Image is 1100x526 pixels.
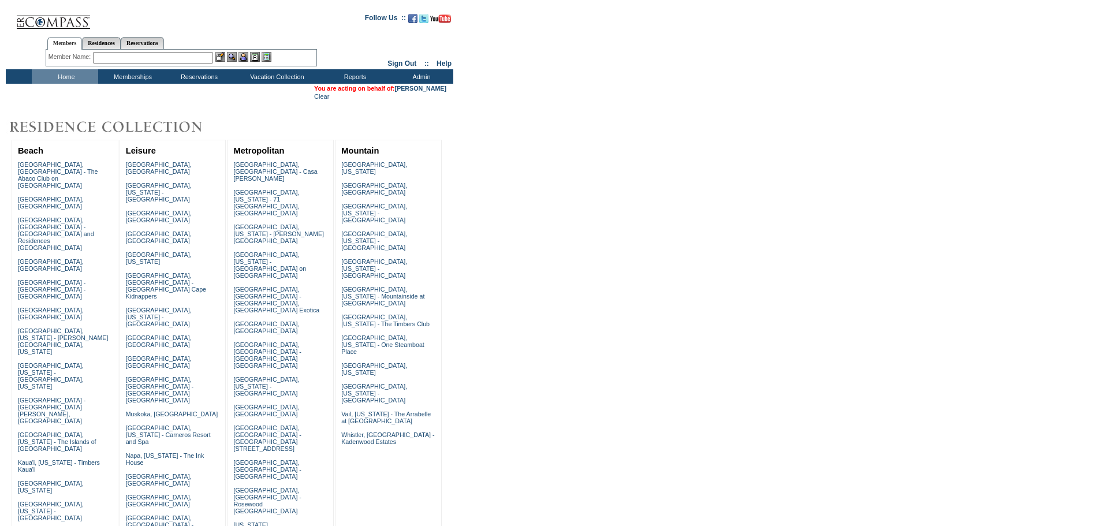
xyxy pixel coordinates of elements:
[408,14,417,23] img: Become our fan on Facebook
[341,203,407,223] a: [GEOGRAPHIC_DATA], [US_STATE] - [GEOGRAPHIC_DATA]
[18,196,84,210] a: [GEOGRAPHIC_DATA], [GEOGRAPHIC_DATA]
[262,52,271,62] img: b_calculator.gif
[341,314,430,327] a: [GEOGRAPHIC_DATA], [US_STATE] - The Timbers Club
[18,397,85,424] a: [GEOGRAPHIC_DATA] - [GEOGRAPHIC_DATA][PERSON_NAME], [GEOGRAPHIC_DATA]
[341,411,431,424] a: Vail, [US_STATE] - The Arrabelle at [GEOGRAPHIC_DATA]
[314,85,446,92] span: You are acting on behalf of:
[233,487,301,514] a: [GEOGRAPHIC_DATA], [GEOGRAPHIC_DATA] - Rosewood [GEOGRAPHIC_DATA]
[6,115,231,139] img: Destinations by Exclusive Resorts
[365,13,406,27] td: Follow Us ::
[82,37,121,49] a: Residences
[437,59,452,68] a: Help
[233,376,299,397] a: [GEOGRAPHIC_DATA], [US_STATE] - [GEOGRAPHIC_DATA]
[395,85,446,92] a: [PERSON_NAME]
[341,431,434,445] a: Whistler, [GEOGRAPHIC_DATA] - Kadenwood Estates
[18,501,84,521] a: [GEOGRAPHIC_DATA], [US_STATE] - [GEOGRAPHIC_DATA]
[341,258,407,279] a: [GEOGRAPHIC_DATA], [US_STATE] - [GEOGRAPHIC_DATA]
[126,307,192,327] a: [GEOGRAPHIC_DATA], [US_STATE] - [GEOGRAPHIC_DATA]
[47,37,83,50] a: Members
[18,146,43,155] a: Beach
[126,494,192,508] a: [GEOGRAPHIC_DATA], [GEOGRAPHIC_DATA]
[341,161,407,175] a: [GEOGRAPHIC_DATA], [US_STATE]
[341,334,424,355] a: [GEOGRAPHIC_DATA], [US_STATE] - One Steamboat Place
[341,383,407,404] a: [GEOGRAPHIC_DATA], [US_STATE] - [GEOGRAPHIC_DATA]
[233,341,301,369] a: [GEOGRAPHIC_DATA], [GEOGRAPHIC_DATA] - [GEOGRAPHIC_DATA] [GEOGRAPHIC_DATA]
[18,307,84,320] a: [GEOGRAPHIC_DATA], [GEOGRAPHIC_DATA]
[126,334,192,348] a: [GEOGRAPHIC_DATA], [GEOGRAPHIC_DATA]
[126,272,206,300] a: [GEOGRAPHIC_DATA], [GEOGRAPHIC_DATA] - [GEOGRAPHIC_DATA] Cape Kidnappers
[126,411,218,417] a: Muskoka, [GEOGRAPHIC_DATA]
[314,93,329,100] a: Clear
[233,146,284,155] a: Metropolitan
[408,17,417,24] a: Become our fan on Facebook
[341,230,407,251] a: [GEOGRAPHIC_DATA], [US_STATE] - [GEOGRAPHIC_DATA]
[341,286,424,307] a: [GEOGRAPHIC_DATA], [US_STATE] - Mountainside at [GEOGRAPHIC_DATA]
[430,14,451,23] img: Subscribe to our YouTube Channel
[32,69,98,84] td: Home
[126,230,192,244] a: [GEOGRAPHIC_DATA], [GEOGRAPHIC_DATA]
[18,431,96,452] a: [GEOGRAPHIC_DATA], [US_STATE] - The Islands of [GEOGRAPHIC_DATA]
[18,217,94,251] a: [GEOGRAPHIC_DATA], [GEOGRAPHIC_DATA] - [GEOGRAPHIC_DATA] and Residences [GEOGRAPHIC_DATA]
[430,17,451,24] a: Subscribe to our YouTube Channel
[126,182,192,203] a: [GEOGRAPHIC_DATA], [US_STATE] - [GEOGRAPHIC_DATA]
[18,362,84,390] a: [GEOGRAPHIC_DATA], [US_STATE] - [GEOGRAPHIC_DATA], [US_STATE]
[121,37,164,49] a: Reservations
[126,251,192,265] a: [GEOGRAPHIC_DATA], [US_STATE]
[98,69,165,84] td: Memberships
[18,327,109,355] a: [GEOGRAPHIC_DATA], [US_STATE] - [PERSON_NAME][GEOGRAPHIC_DATA], [US_STATE]
[18,459,100,473] a: Kaua'i, [US_STATE] - Timbers Kaua'i
[126,355,192,369] a: [GEOGRAPHIC_DATA], [GEOGRAPHIC_DATA]
[126,210,192,223] a: [GEOGRAPHIC_DATA], [GEOGRAPHIC_DATA]
[387,69,453,84] td: Admin
[233,189,299,217] a: [GEOGRAPHIC_DATA], [US_STATE] - 71 [GEOGRAPHIC_DATA], [GEOGRAPHIC_DATA]
[165,69,231,84] td: Reservations
[215,52,225,62] img: b_edit.gif
[233,404,299,417] a: [GEOGRAPHIC_DATA], [GEOGRAPHIC_DATA]
[16,6,91,29] img: Compass Home
[126,376,193,404] a: [GEOGRAPHIC_DATA], [GEOGRAPHIC_DATA] - [GEOGRAPHIC_DATA] [GEOGRAPHIC_DATA]
[419,14,428,23] img: Follow us on Twitter
[233,161,317,182] a: [GEOGRAPHIC_DATA], [GEOGRAPHIC_DATA] - Casa [PERSON_NAME]
[18,279,85,300] a: [GEOGRAPHIC_DATA] - [GEOGRAPHIC_DATA] - [GEOGRAPHIC_DATA]
[126,146,156,155] a: Leisure
[49,52,93,62] div: Member Name:
[126,424,211,445] a: [GEOGRAPHIC_DATA], [US_STATE] - Carneros Resort and Spa
[424,59,429,68] span: ::
[233,459,301,480] a: [GEOGRAPHIC_DATA], [GEOGRAPHIC_DATA] - [GEOGRAPHIC_DATA]
[233,424,301,452] a: [GEOGRAPHIC_DATA], [GEOGRAPHIC_DATA] - [GEOGRAPHIC_DATA][STREET_ADDRESS]
[238,52,248,62] img: Impersonate
[233,286,319,314] a: [GEOGRAPHIC_DATA], [GEOGRAPHIC_DATA] - [GEOGRAPHIC_DATA], [GEOGRAPHIC_DATA] Exotica
[18,161,98,189] a: [GEOGRAPHIC_DATA], [GEOGRAPHIC_DATA] - The Abaco Club on [GEOGRAPHIC_DATA]
[126,473,192,487] a: [GEOGRAPHIC_DATA], [GEOGRAPHIC_DATA]
[126,161,192,175] a: [GEOGRAPHIC_DATA], [GEOGRAPHIC_DATA]
[233,223,324,244] a: [GEOGRAPHIC_DATA], [US_STATE] - [PERSON_NAME][GEOGRAPHIC_DATA]
[341,146,379,155] a: Mountain
[387,59,416,68] a: Sign Out
[320,69,387,84] td: Reports
[126,452,204,466] a: Napa, [US_STATE] - The Ink House
[233,251,306,279] a: [GEOGRAPHIC_DATA], [US_STATE] - [GEOGRAPHIC_DATA] on [GEOGRAPHIC_DATA]
[341,182,407,196] a: [GEOGRAPHIC_DATA], [GEOGRAPHIC_DATA]
[231,69,320,84] td: Vacation Collection
[6,17,15,18] img: i.gif
[227,52,237,62] img: View
[419,17,428,24] a: Follow us on Twitter
[18,258,84,272] a: [GEOGRAPHIC_DATA], [GEOGRAPHIC_DATA]
[18,480,84,494] a: [GEOGRAPHIC_DATA], [US_STATE]
[341,362,407,376] a: [GEOGRAPHIC_DATA], [US_STATE]
[233,320,299,334] a: [GEOGRAPHIC_DATA], [GEOGRAPHIC_DATA]
[250,52,260,62] img: Reservations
